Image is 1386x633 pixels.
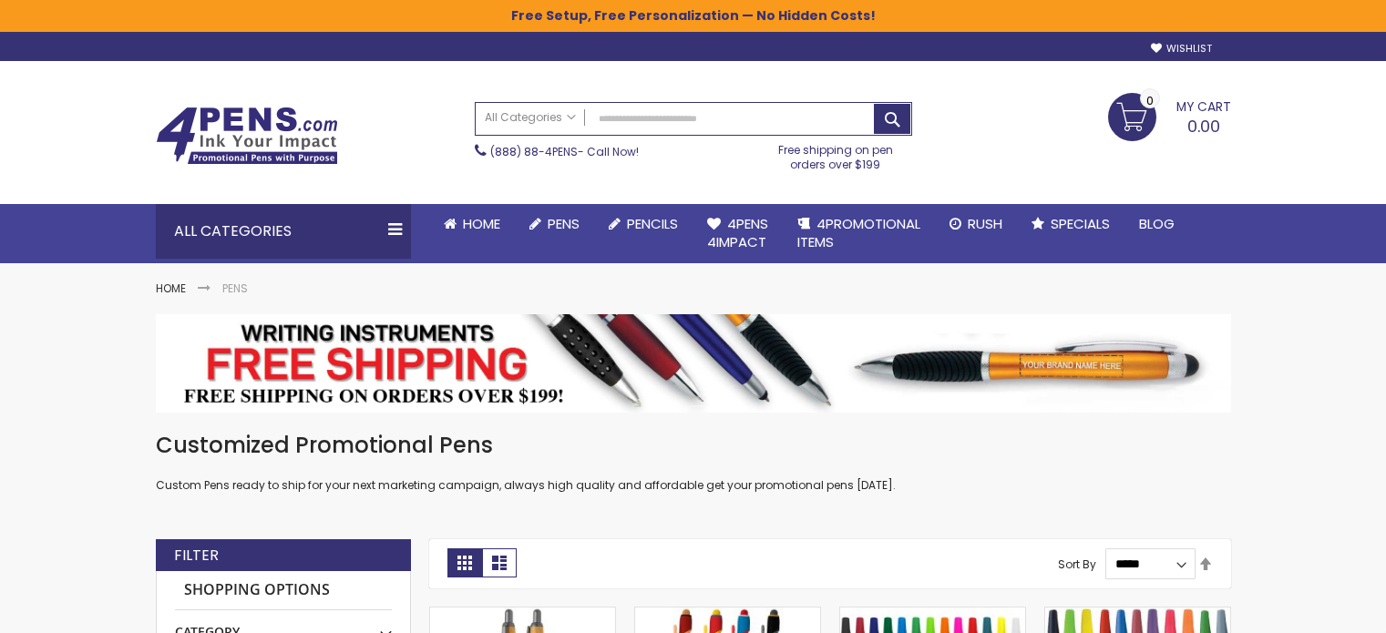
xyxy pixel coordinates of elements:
[156,281,186,296] a: Home
[156,314,1231,413] img: Pens
[1058,556,1096,571] label: Sort By
[783,204,935,263] a: 4PROMOTIONALITEMS
[968,214,1002,233] span: Rush
[1045,607,1230,622] a: Belfast Value Stick Pen
[594,204,693,244] a: Pencils
[430,607,615,622] a: Bamboo Sophisticate Pen - ColorJet Imprint
[1124,204,1189,244] a: Blog
[935,204,1017,244] a: Rush
[759,136,912,172] div: Free shipping on pen orders over $199
[447,548,482,577] strong: Grid
[1017,204,1124,244] a: Specials
[490,144,578,159] a: (888) 88-4PENS
[1139,214,1175,233] span: Blog
[463,214,500,233] span: Home
[1151,42,1212,56] a: Wishlist
[515,204,594,244] a: Pens
[175,571,392,610] strong: Shopping Options
[627,214,678,233] span: Pencils
[1108,93,1231,138] a: 0.00 0
[156,431,1231,460] h1: Customized Promotional Pens
[490,144,639,159] span: - Call Now!
[797,214,920,251] span: 4PROMOTIONAL ITEMS
[476,103,585,133] a: All Categories
[174,546,219,566] strong: Filter
[156,431,1231,494] div: Custom Pens ready to ship for your next marketing campaign, always high quality and affordable ge...
[548,214,580,233] span: Pens
[156,107,338,165] img: 4Pens Custom Pens and Promotional Products
[156,204,411,259] div: All Categories
[693,204,783,263] a: 4Pens4impact
[1187,115,1220,138] span: 0.00
[635,607,820,622] a: Superhero Ellipse Softy Pen with Stylus - Laser Engraved
[485,110,576,125] span: All Categories
[222,281,248,296] strong: Pens
[1051,214,1110,233] span: Specials
[707,214,768,251] span: 4Pens 4impact
[840,607,1025,622] a: Belfast B Value Stick Pen
[429,204,515,244] a: Home
[1146,92,1154,109] span: 0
